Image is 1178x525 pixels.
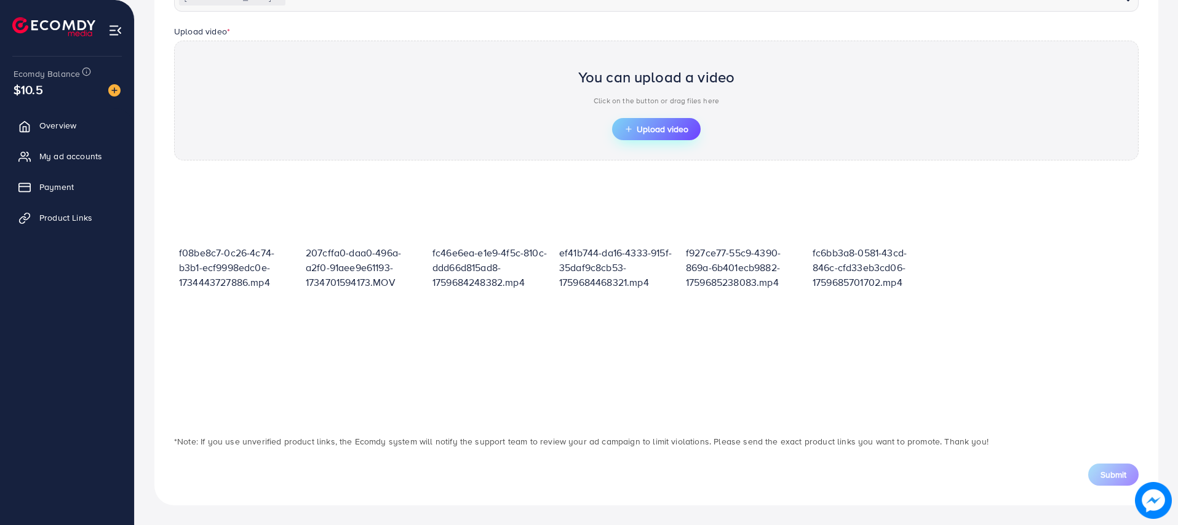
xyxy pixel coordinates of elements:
span: Product Links [39,211,92,224]
img: menu [108,23,122,37]
a: Overview [9,113,125,138]
label: Upload video [174,25,230,37]
a: My ad accounts [9,144,125,168]
p: fc46e6ea-e1e9-4f5c-810c-ddd66d815ad8-1759684248382.mp4 [432,245,549,290]
button: Submit [1088,464,1139,486]
p: Click on the button or drag files here [578,93,735,108]
h2: You can upload a video [578,68,735,86]
span: Ecomdy Balance [14,68,80,80]
p: ef41b744-da16-4333-915f-35daf9c8cb53-1759684468321.mp4 [559,245,676,290]
a: Product Links [9,205,125,230]
p: f08be8c7-0c26-4c74-b3b1-ecf9998edc0e-1734443727886.mp4 [179,245,296,290]
p: 207cffa0-daa0-496a-a2f0-91aee9e61193-1734701594173.MOV [306,245,423,290]
img: logo [12,17,95,36]
span: $10.5 [14,81,43,98]
span: My ad accounts [39,150,102,162]
p: f927ce77-55c9-4390-869a-6b401ecb9882-1759685238083.mp4 [686,245,803,290]
span: Submit [1100,468,1126,481]
span: Overview [39,119,76,132]
p: fc6bb3a8-0581-43cd-846c-cfd33eb3cd06-1759685701702.mp4 [813,245,929,290]
p: *Note: If you use unverified product links, the Ecomdy system will notify the support team to rev... [174,434,1139,449]
a: Payment [9,175,125,199]
span: Payment [39,181,74,193]
button: Upload video [612,118,701,140]
img: image [108,84,121,97]
span: Upload video [624,125,688,133]
img: image [1135,482,1172,519]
